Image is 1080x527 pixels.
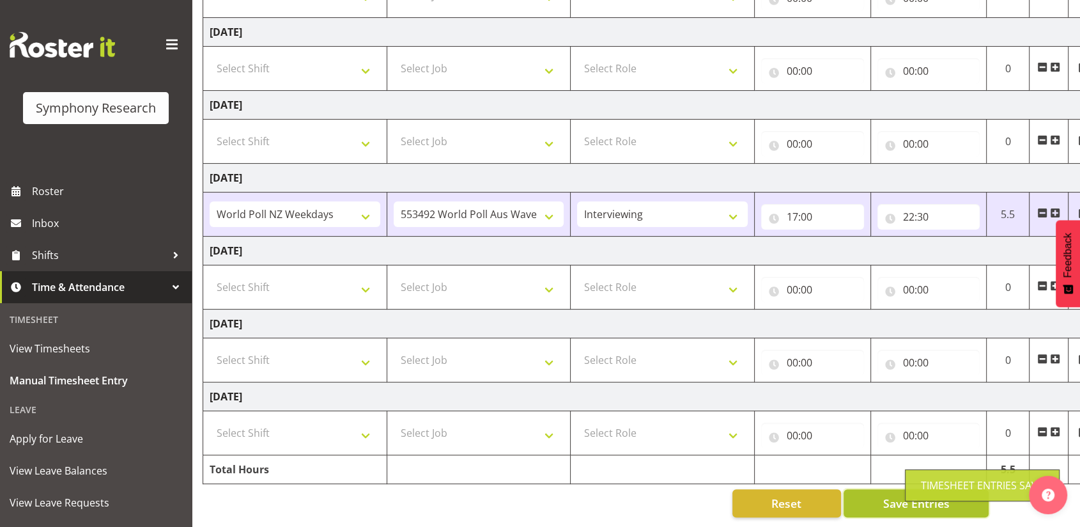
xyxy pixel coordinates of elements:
[3,306,189,333] div: Timesheet
[877,131,980,157] input: Click to select...
[761,58,864,84] input: Click to select...
[987,265,1030,310] td: 0
[987,193,1030,237] td: 5.5
[3,487,189,519] a: View Leave Requests
[987,47,1030,91] td: 0
[3,455,189,487] a: View Leave Balances
[3,365,189,397] a: Manual Timesheet Entry
[761,423,864,448] input: Click to select...
[32,214,185,233] span: Inbox
[1062,233,1074,278] span: Feedback
[32,182,185,201] span: Roster
[1042,489,1054,501] img: help-xxl-2.png
[1056,220,1080,307] button: Feedback - Show survey
[761,277,864,303] input: Click to select...
[10,461,182,480] span: View Leave Balances
[10,371,182,390] span: Manual Timesheet Entry
[10,32,115,58] img: Rosterit website logo
[3,397,189,423] div: Leave
[32,278,166,297] span: Time & Attendance
[877,423,980,448] input: Click to select...
[883,495,949,512] span: Save Entries
[761,350,864,375] input: Click to select...
[877,58,980,84] input: Click to select...
[921,478,1044,493] div: Timesheet Entries Save
[3,333,189,365] a: View Timesheets
[10,493,182,512] span: View Leave Requests
[32,246,166,265] span: Shifts
[877,350,980,375] input: Click to select...
[203,455,387,484] td: Total Hours
[987,455,1030,484] td: 5.5
[987,411,1030,455] td: 0
[732,489,841,517] button: Reset
[761,131,864,157] input: Click to select...
[987,120,1030,164] td: 0
[877,277,980,303] input: Click to select...
[10,339,182,358] span: View Timesheets
[877,204,980,230] input: Click to select...
[761,204,864,230] input: Click to select...
[3,423,189,455] a: Apply for Leave
[10,429,182,448] span: Apply for Leave
[771,495,801,512] span: Reset
[987,338,1030,382] td: 0
[844,489,989,517] button: Save Entries
[36,98,156,118] div: Symphony Research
